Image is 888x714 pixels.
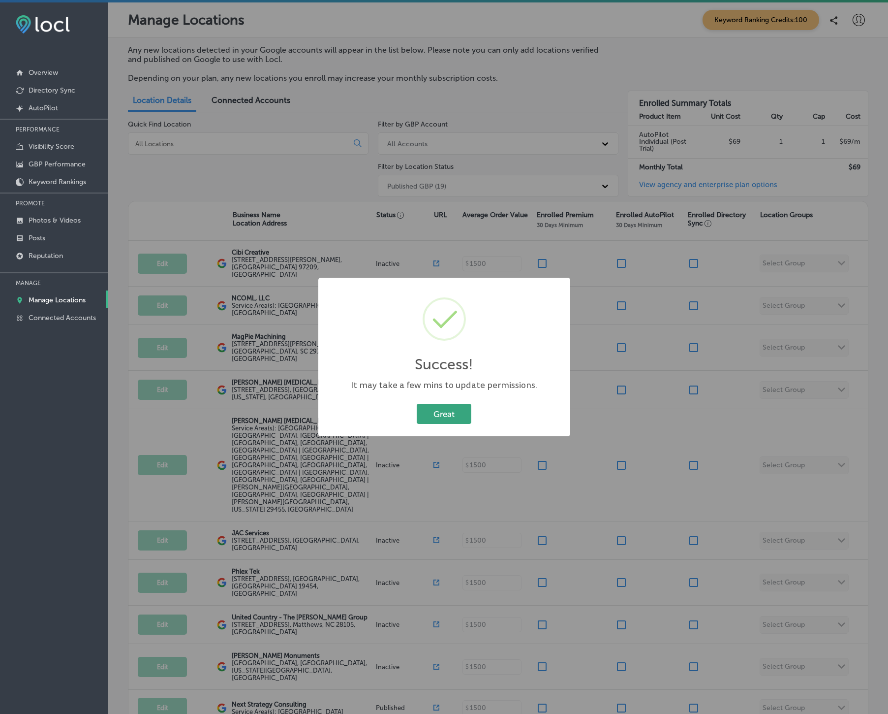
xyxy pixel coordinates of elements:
img: fda3e92497d09a02dc62c9cd864e3231.png [16,15,70,33]
p: Overview [29,68,58,77]
p: GBP Performance [29,160,86,168]
p: Photos & Videos [29,216,81,225]
p: Directory Sync [29,86,75,95]
p: Reputation [29,252,63,260]
div: It may take a few mins to update permissions. [328,379,560,391]
h2: Success! [415,356,473,373]
p: Connected Accounts [29,314,96,322]
button: Great [417,404,471,424]
p: Posts [29,234,45,242]
p: AutoPilot [29,104,58,112]
p: Keyword Rankings [29,178,86,186]
p: Visibility Score [29,142,74,151]
p: Manage Locations [29,296,86,304]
